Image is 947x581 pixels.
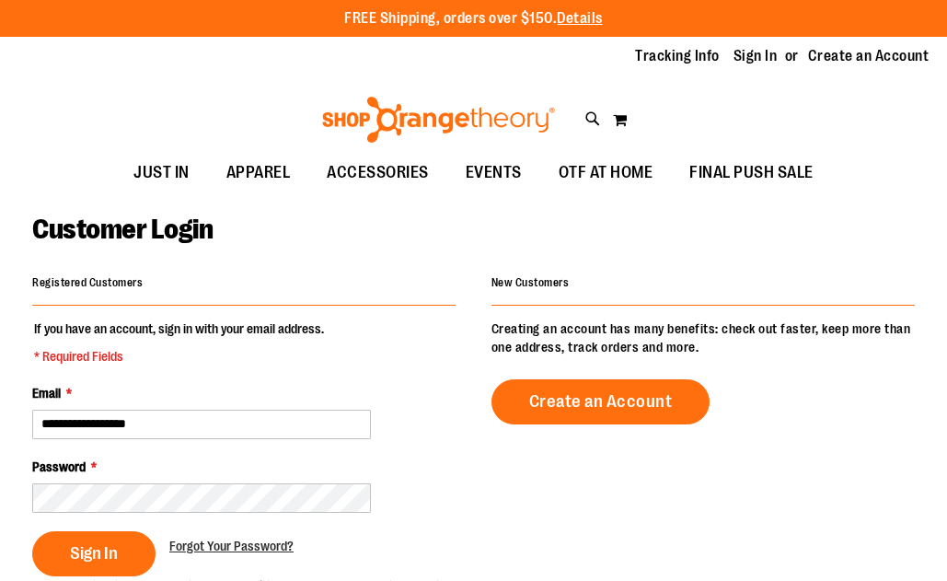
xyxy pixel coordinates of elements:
[689,152,814,193] span: FINAL PUSH SALE
[208,152,309,194] a: APPAREL
[491,276,570,289] strong: New Customers
[466,152,522,193] span: EVENTS
[529,391,673,412] span: Create an Account
[169,539,294,553] span: Forgot Your Password?
[491,379,710,424] a: Create an Account
[327,152,429,193] span: ACCESSORIES
[635,46,720,66] a: Tracking Info
[133,152,190,193] span: JUST IN
[344,8,603,29] p: FREE Shipping, orders over $150.
[319,97,558,143] img: Shop Orangetheory
[447,152,540,194] a: EVENTS
[557,10,603,27] a: Details
[733,46,778,66] a: Sign In
[32,276,143,289] strong: Registered Customers
[491,320,915,356] p: Creating an account has many benefits: check out faster, keep more than one address, track orders...
[32,459,86,474] span: Password
[671,152,832,194] a: FINAL PUSH SALE
[308,152,447,194] a: ACCESSORIES
[32,320,326,366] legend: If you have an account, sign in with your email address.
[32,531,156,576] button: Sign In
[169,537,294,555] a: Forgot Your Password?
[226,152,291,193] span: APPAREL
[32,386,61,401] span: Email
[32,214,213,245] span: Customer Login
[808,46,930,66] a: Create an Account
[70,543,118,564] span: Sign In
[115,152,208,194] a: JUST IN
[540,152,672,194] a: OTF AT HOME
[34,347,324,366] span: * Required Fields
[559,152,653,193] span: OTF AT HOME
